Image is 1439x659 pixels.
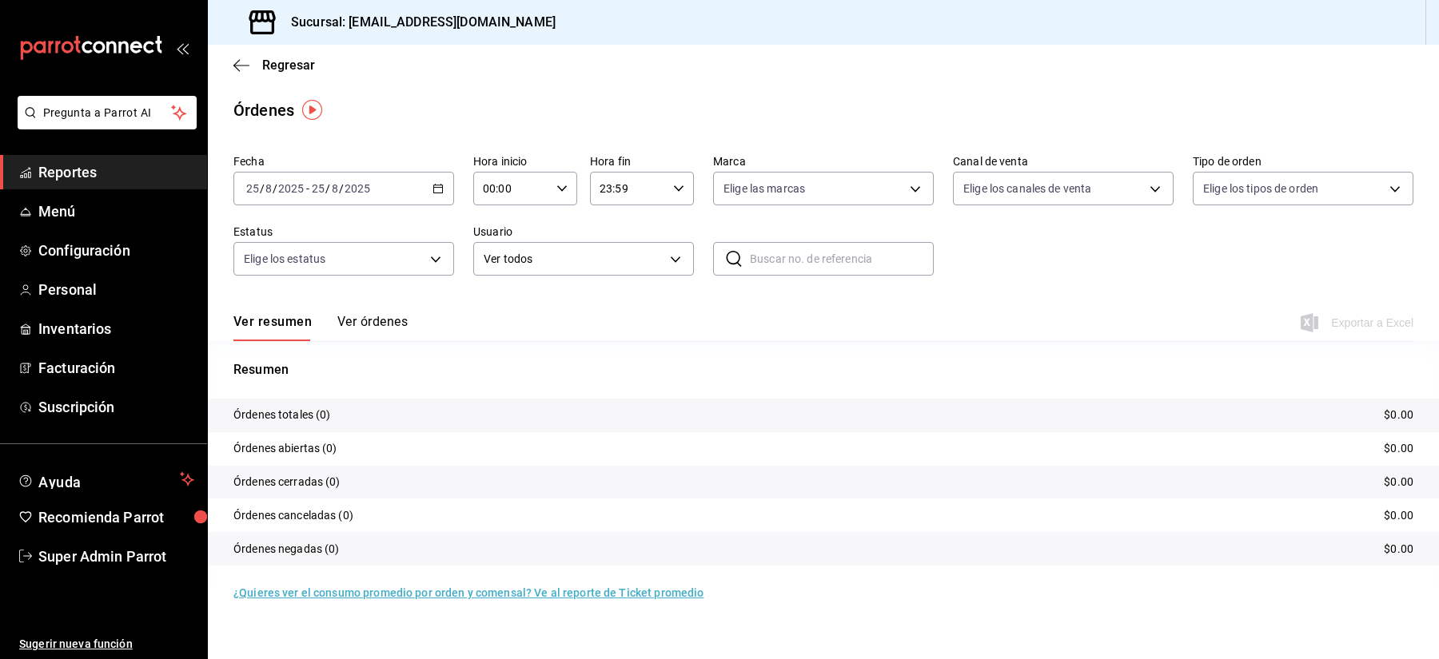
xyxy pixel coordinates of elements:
p: $0.00 [1384,440,1413,457]
span: Ver todos [484,251,664,268]
label: Tipo de orden [1193,156,1413,167]
p: $0.00 [1384,541,1413,558]
p: $0.00 [1384,474,1413,490]
label: Hora fin [590,156,694,167]
input: ---- [277,182,305,195]
span: / [273,182,277,195]
span: Ayuda [38,470,173,489]
label: Usuario [473,226,694,237]
span: Suscripción [38,396,194,418]
span: Elige los estatus [244,251,325,267]
a: ¿Quieres ver el consumo promedio por orden y comensal? Ve al reporte de Ticket promedio [233,586,704,599]
label: Fecha [233,156,454,167]
span: Reportes [38,161,194,183]
input: Buscar no. de referencia [750,243,934,275]
button: Pregunta a Parrot AI [18,96,197,129]
span: / [260,182,265,195]
button: Regresar [233,58,315,73]
img: Tooltip marker [302,100,322,120]
span: / [325,182,330,195]
span: / [339,182,344,195]
p: Órdenes abiertas (0) [233,440,337,457]
button: Ver resumen [233,314,312,341]
span: Elige los canales de venta [963,181,1091,197]
span: Elige los tipos de orden [1203,181,1318,197]
p: Resumen [233,360,1413,379]
label: Estatus [233,226,454,237]
input: -- [311,182,325,195]
p: Órdenes negadas (0) [233,541,340,558]
span: Super Admin Parrot [38,546,194,567]
p: $0.00 [1384,507,1413,524]
button: open_drawer_menu [176,42,189,54]
input: -- [331,182,339,195]
span: Sugerir nueva función [19,636,194,653]
input: -- [245,182,260,195]
span: Facturación [38,357,194,379]
span: Recomienda Parrot [38,506,194,528]
a: Pregunta a Parrot AI [11,116,197,133]
div: navigation tabs [233,314,408,341]
span: Pregunta a Parrot AI [43,105,172,121]
label: Hora inicio [473,156,577,167]
p: Órdenes cerradas (0) [233,474,341,490]
input: -- [265,182,273,195]
button: Ver órdenes [337,314,408,341]
input: ---- [344,182,371,195]
span: Regresar [262,58,315,73]
span: Menú [38,200,194,222]
label: Marca [713,156,934,167]
span: - [306,182,309,195]
span: Elige las marcas [723,181,805,197]
span: Personal [38,279,194,300]
div: Órdenes [233,98,294,122]
p: Órdenes canceladas (0) [233,507,353,524]
p: $0.00 [1384,407,1413,423]
span: Configuración [38,240,194,261]
h3: Sucursal: [EMAIL_ADDRESS][DOMAIN_NAME] [278,13,556,32]
label: Canal de venta [953,156,1174,167]
p: Órdenes totales (0) [233,407,331,423]
span: Inventarios [38,318,194,339]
